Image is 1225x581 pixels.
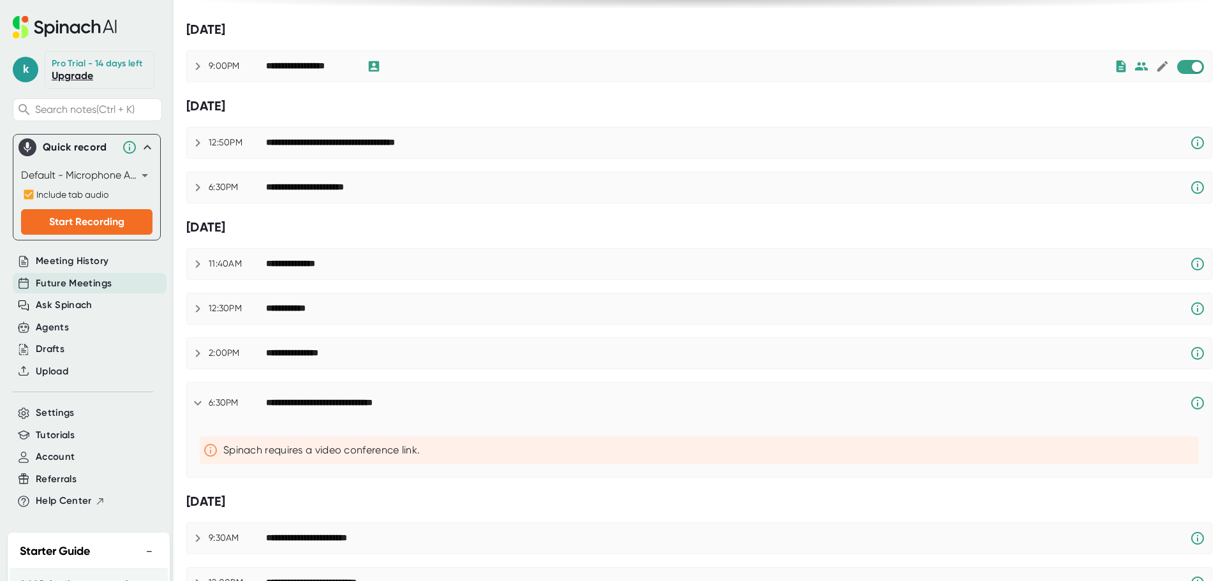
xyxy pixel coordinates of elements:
[186,98,1212,114] div: [DATE]
[209,533,266,544] div: 9:30AM
[52,70,93,82] a: Upgrade
[186,494,1212,510] div: [DATE]
[1190,346,1205,361] svg: Spinach requires a video conference link.
[19,135,155,160] div: Quick record
[209,182,266,193] div: 6:30PM
[21,165,152,186] div: Default - Microphone Array (Realtek(R) Audio)
[20,543,90,560] h2: Starter Guide
[36,254,108,268] button: Meeting History
[21,209,152,235] button: Start Recording
[13,57,38,82] span: k
[1190,531,1205,546] svg: Spinach requires a video conference link.
[36,298,93,313] button: Ask Spinach
[49,216,124,228] span: Start Recording
[36,320,69,335] button: Agents
[186,219,1212,235] div: [DATE]
[186,22,1212,38] div: [DATE]
[36,472,77,487] button: Referrals
[36,189,108,200] span: Include tab audio
[36,450,75,464] button: Account
[1190,395,1205,411] svg: Spinach requires a video conference link.
[223,444,1194,457] div: Spinach requires a video conference link.
[43,141,115,154] div: Quick record
[209,61,266,72] div: 9:00PM
[36,494,105,508] button: Help Center
[1190,135,1205,151] svg: Spinach requires a video conference link.
[36,364,68,379] button: Upload
[36,428,75,443] button: Tutorials
[209,303,266,314] div: 12:30PM
[1190,180,1205,195] svg: Spinach requires a video conference link.
[209,348,266,359] div: 2:00PM
[209,258,266,270] div: 11:40AM
[36,494,92,508] span: Help Center
[36,276,112,291] button: Future Meetings
[36,342,64,357] button: Drafts
[1190,256,1205,272] svg: Spinach requires a video conference link.
[1190,301,1205,316] svg: Spinach requires a video conference link.
[52,58,142,70] div: Pro Trial - 14 days left
[141,542,158,561] button: −
[209,137,266,149] div: 12:50PM
[35,103,158,115] span: Search notes (Ctrl + K)
[36,406,75,420] button: Settings
[209,397,266,409] div: 6:30PM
